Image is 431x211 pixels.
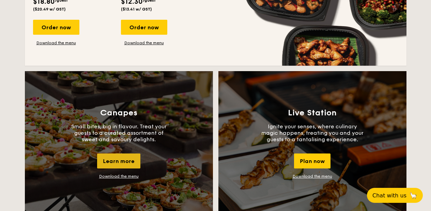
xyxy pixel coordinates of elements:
[121,20,167,35] div: Order now
[288,108,337,118] h3: Live Station
[100,108,137,118] h3: Canapes
[121,7,152,12] span: ($13.41 w/ GST)
[409,192,417,199] span: 🦙
[33,20,79,35] div: Order now
[68,123,170,143] p: Small bites, big in flavour. Treat your guests to a curated assortment of sweet and savoury delig...
[99,174,139,179] a: Download the menu
[372,192,406,199] span: Chat with us
[33,40,79,46] a: Download the menu
[33,7,66,12] span: ($20.49 w/ GST)
[121,40,167,46] a: Download the menu
[293,174,332,179] a: Download the menu
[367,188,423,203] button: Chat with us🦙
[97,153,140,168] div: Learn more
[261,123,364,143] p: Ignite your senses, where culinary magic happens, treating you and your guests to a tantalising e...
[294,153,330,168] div: Plan now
